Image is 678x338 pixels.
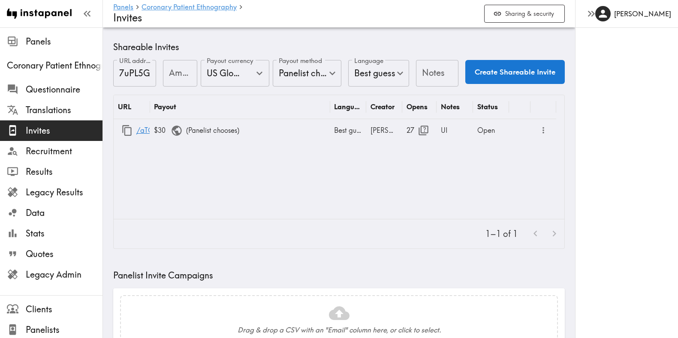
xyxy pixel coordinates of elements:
[437,119,473,141] div: UI
[26,84,102,96] span: Questionnaire
[330,119,366,141] div: Best guess
[119,56,151,66] label: URL address
[273,60,341,87] div: Panelist chooses
[334,102,363,111] div: Language
[26,125,102,137] span: Invites
[113,12,477,24] h4: Invites
[465,60,565,84] button: Create Shareable Invite
[207,56,253,66] label: Payout currency
[26,248,102,260] span: Quotes
[279,56,322,66] label: Payout method
[113,3,133,12] a: Panels
[113,269,565,281] h5: Panelist Invite Campaigns
[26,36,102,48] span: Panels
[26,303,102,315] span: Clients
[614,9,671,18] h6: [PERSON_NAME]
[253,66,266,80] button: Open
[366,119,402,141] div: [PERSON_NAME]
[354,56,383,66] label: Language
[26,166,102,178] span: Results
[113,41,565,53] h5: Shareable Invites
[26,269,102,281] span: Legacy Admin
[118,102,131,111] div: URL
[441,102,460,111] div: Notes
[238,325,441,335] h6: Drag & drop a CSV with an "Email" column here, or click to select.
[154,102,176,111] div: Payout
[150,119,330,141] div: ( Panelist chooses )
[407,120,432,141] div: 27
[473,119,509,141] div: Open
[26,186,102,198] span: Legacy Results
[26,104,102,116] span: Translations
[142,3,237,12] a: Coronary Patient Ethnography
[348,60,409,87] div: Best guess
[26,207,102,219] span: Data
[7,60,102,72] span: Coronary Patient Ethnography
[484,5,565,23] button: Sharing & security
[26,145,102,157] span: Recruitment
[136,120,178,141] a: /aTQH3h28e
[536,123,551,138] button: more
[477,102,498,111] div: Status
[26,227,102,239] span: Stats
[485,228,518,240] p: 1–1 of 1
[407,102,428,111] div: Opens
[154,126,186,135] span: $30
[371,102,395,111] div: Creator
[26,324,102,336] span: Panelists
